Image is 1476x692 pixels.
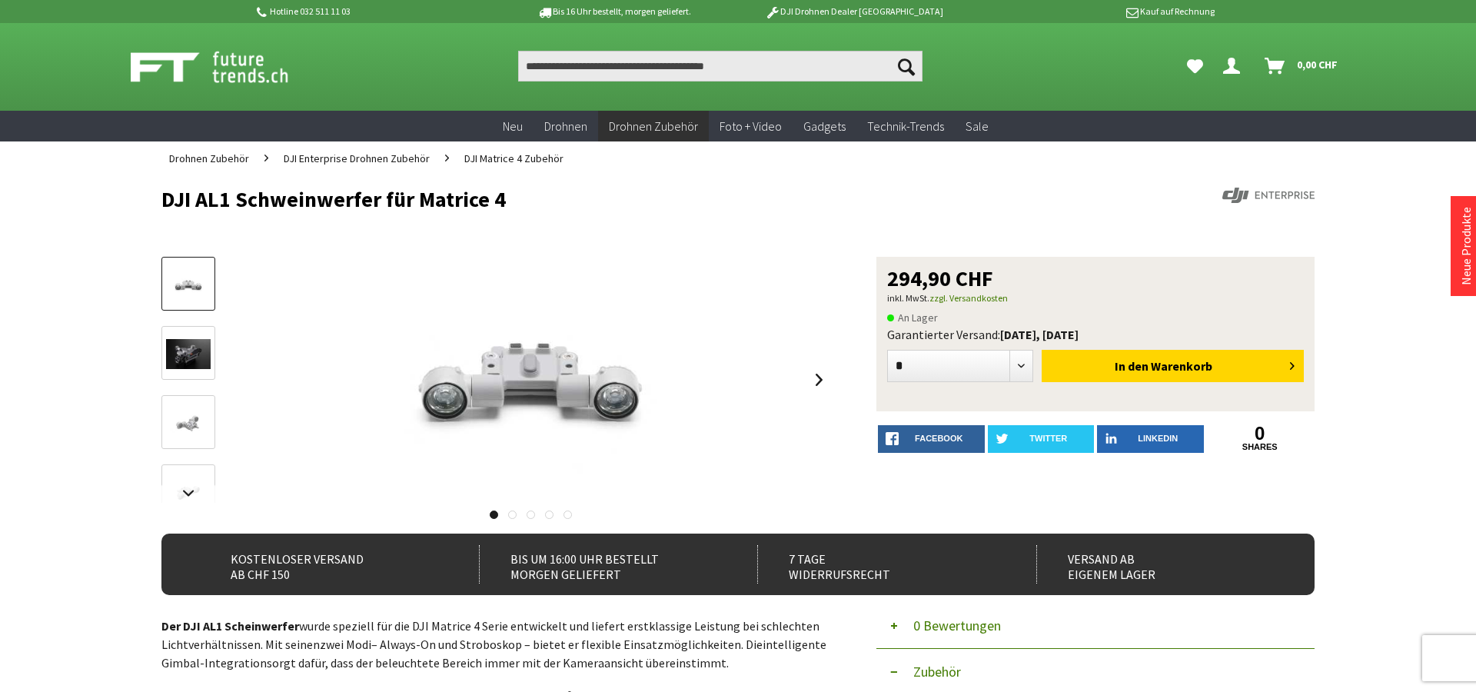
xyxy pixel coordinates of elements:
p: wurde speziell für die DJI Matrice 4 Serie entwickelt und liefert erstklassige Leistung bei schle... [161,617,830,672]
span: facebook [915,434,962,443]
p: Bis 16 Uhr bestellt, morgen geliefert. [494,2,733,21]
div: Versand ab eigenem Lager [1036,545,1282,584]
button: 0 Bewertungen [876,603,1315,649]
a: Dein Konto [1217,51,1252,82]
a: Neu [492,111,534,142]
span: An Lager [887,308,938,327]
span: In den [1115,358,1149,374]
a: Neue Produkte [1458,207,1474,285]
h1: DJI AL1 Schweinwerfer für Matrice 4 [161,188,1084,211]
span: LinkedIn [1138,434,1178,443]
p: DJI Drohnen Dealer [GEOGRAPHIC_DATA] [734,2,974,21]
a: Drohnen Zubehör [161,141,257,175]
div: Bis um 16:00 Uhr bestellt Morgen geliefert [479,545,724,584]
a: shares [1207,442,1314,452]
span: Sale [966,118,989,134]
a: facebook [878,425,985,453]
a: Sale [955,111,999,142]
a: Technik-Trends [856,111,955,142]
p: Hotline 032 511 11 03 [254,2,494,21]
button: Suchen [890,51,922,82]
img: Shop Futuretrends - zur Startseite wechseln [131,48,322,86]
div: Kostenloser Versand ab CHF 150 [200,545,445,584]
div: Garantierter Versand: [887,327,1304,342]
span: Drohnen Zubehör [609,118,698,134]
a: Drohnen [534,111,598,142]
span: 0,00 CHF [1297,52,1338,77]
p: Kauf auf Rechnung [974,2,1214,21]
span: Warenkorb [1151,358,1212,374]
a: Foto + Video [709,111,793,142]
p: inkl. MwSt. [887,289,1304,308]
span: twitter [1029,434,1067,443]
span: Gadgets [803,118,846,134]
a: DJI Matrice 4 Zubehör [457,141,571,175]
span: Neu [503,118,523,134]
span: Drohnen Zubehör [169,151,249,165]
b: [DATE], [DATE] [1000,327,1079,342]
a: Meine Favoriten [1179,51,1211,82]
input: Produkt, Marke, Kategorie, EAN, Artikelnummer… [518,51,922,82]
span: zwei Modi [320,637,371,652]
span: DJI Enterprise Drohnen Zubehör [284,151,430,165]
div: 7 Tage Widerrufsrecht [757,545,1002,584]
strong: Der DJI AL1 Scheinwerfer [161,618,299,634]
span: Foto + Video [720,118,782,134]
a: zzgl. Versandkosten [929,292,1008,304]
span: Drohnen [544,118,587,134]
a: twitter [988,425,1095,453]
img: DJI Enterprise [1222,188,1315,203]
a: DJI Enterprise Drohnen Zubehör [276,141,437,175]
img: Vorschau: DJI AL1 Schweinwerfer für Matrice 4 [166,270,211,300]
a: Drohnen Zubehör [598,111,709,142]
a: Warenkorb [1258,51,1345,82]
img: DJI AL1 Schweinwerfer für Matrice 4 [346,257,715,503]
span: 294,90 CHF [887,268,993,289]
span: DJI Matrice 4 Zubehör [464,151,563,165]
a: LinkedIn [1097,425,1204,453]
span: Technik-Trends [867,118,944,134]
a: 0 [1207,425,1314,442]
a: Gadgets [793,111,856,142]
button: In den Warenkorb [1042,350,1304,382]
